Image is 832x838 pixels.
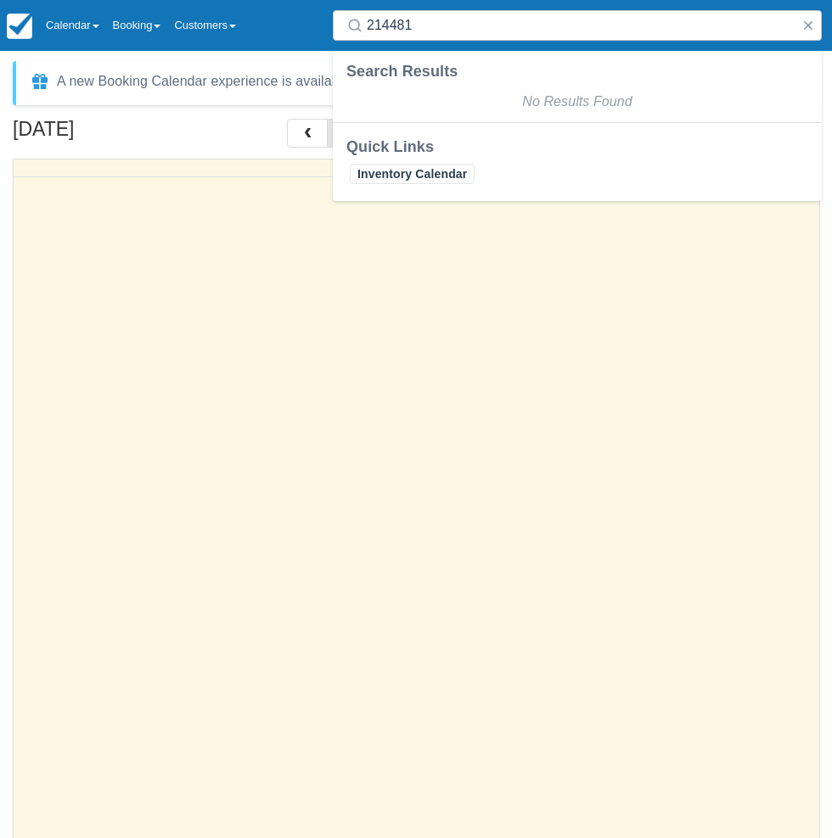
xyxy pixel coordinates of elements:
[367,10,795,41] input: Search ( / )
[522,94,632,109] em: No Results Found
[327,119,389,148] button: [DATE]
[13,119,228,150] h2: [DATE]
[346,137,808,157] div: Quick Links
[346,61,808,81] div: Search Results
[57,71,354,92] div: A new Booking Calendar experience is available!
[7,14,32,39] img: checkfront-main-nav-mini-logo.png
[350,164,475,184] a: Inventory Calendar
